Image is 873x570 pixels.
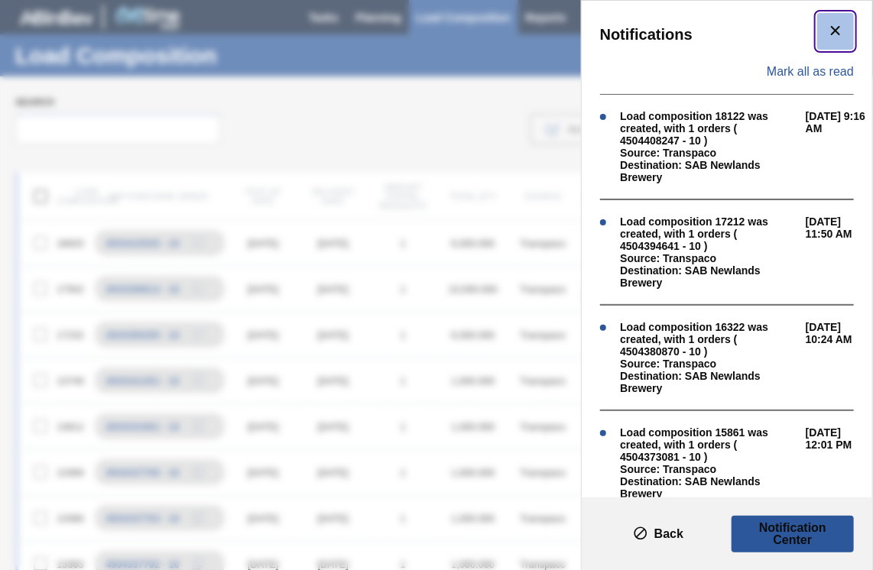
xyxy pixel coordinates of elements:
[620,358,798,370] div: Source: Transpaco
[620,463,798,475] div: Source: Transpaco
[620,370,798,394] div: Destination: SAB Newlands Brewery
[620,426,798,463] div: Load composition 15861 was created, with 1 orders ( 4504373081 - 10 )
[806,426,869,500] span: [DATE] 12:01 PM
[620,159,798,183] div: Destination: SAB Newlands Brewery
[620,475,798,500] div: Destination: SAB Newlands Brewery
[620,215,798,252] div: Load composition 17212 was created, with 1 orders ( 4504394641 - 10 )
[620,264,798,289] div: Destination: SAB Newlands Brewery
[767,65,854,79] span: Mark all as read
[620,110,798,147] div: Load composition 18122 was created, with 1 orders ( 4504408247 - 10 )
[620,147,798,159] div: Source: Transpaco
[806,215,869,289] span: [DATE] 11:50 AM
[620,252,798,264] div: Source: Transpaco
[806,321,869,394] span: [DATE] 10:24 AM
[620,321,798,358] div: Load composition 16322 was created, with 1 orders ( 4504380870 - 10 )
[806,110,869,183] span: [DATE] 9:16 AM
